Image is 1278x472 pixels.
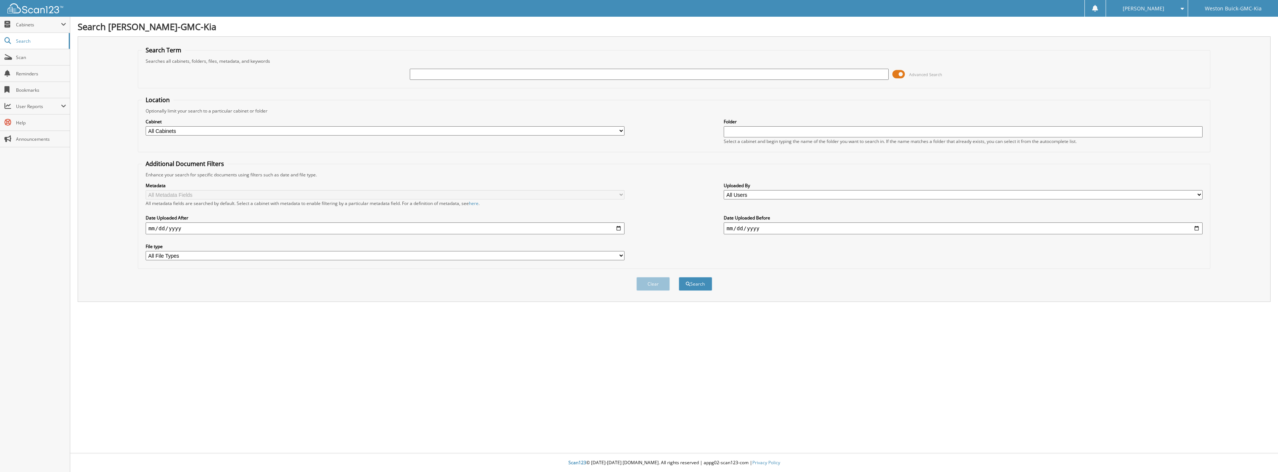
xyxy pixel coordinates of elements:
[7,3,63,13] img: scan123-logo-white.svg
[16,103,61,110] span: User Reports
[909,72,942,77] span: Advanced Search
[142,46,185,54] legend: Search Term
[1241,436,1278,472] iframe: Chat Widget
[146,222,625,234] input: start
[78,20,1271,33] h1: Search [PERSON_NAME]-GMC-Kia
[146,215,625,221] label: Date Uploaded After
[142,58,1207,64] div: Searches all cabinets, folders, files, metadata, and keywords
[1123,6,1164,11] span: [PERSON_NAME]
[16,22,61,28] span: Cabinets
[724,222,1203,234] input: end
[146,118,625,125] label: Cabinet
[146,243,625,250] label: File type
[724,182,1203,189] label: Uploaded By
[146,182,625,189] label: Metadata
[1205,6,1262,11] span: Weston Buick-GMC-Kia
[142,172,1207,178] div: Enhance your search for specific documents using filters such as date and file type.
[16,136,66,142] span: Announcements
[16,87,66,93] span: Bookmarks
[752,459,780,466] a: Privacy Policy
[142,96,173,104] legend: Location
[679,277,712,291] button: Search
[16,54,66,61] span: Scan
[636,277,670,291] button: Clear
[16,38,65,44] span: Search
[142,160,228,168] legend: Additional Document Filters
[724,118,1203,125] label: Folder
[724,215,1203,221] label: Date Uploaded Before
[469,200,479,206] a: here
[568,459,586,466] span: Scan123
[142,108,1207,114] div: Optionally limit your search to a particular cabinet or folder
[70,454,1278,472] div: © [DATE]-[DATE] [DOMAIN_NAME]. All rights reserved | appg02-scan123-com |
[16,120,66,126] span: Help
[146,200,625,206] div: All metadata fields are searched by default. Select a cabinet with metadata to enable filtering b...
[724,138,1203,144] div: Select a cabinet and begin typing the name of the folder you want to search in. If the name match...
[16,71,66,77] span: Reminders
